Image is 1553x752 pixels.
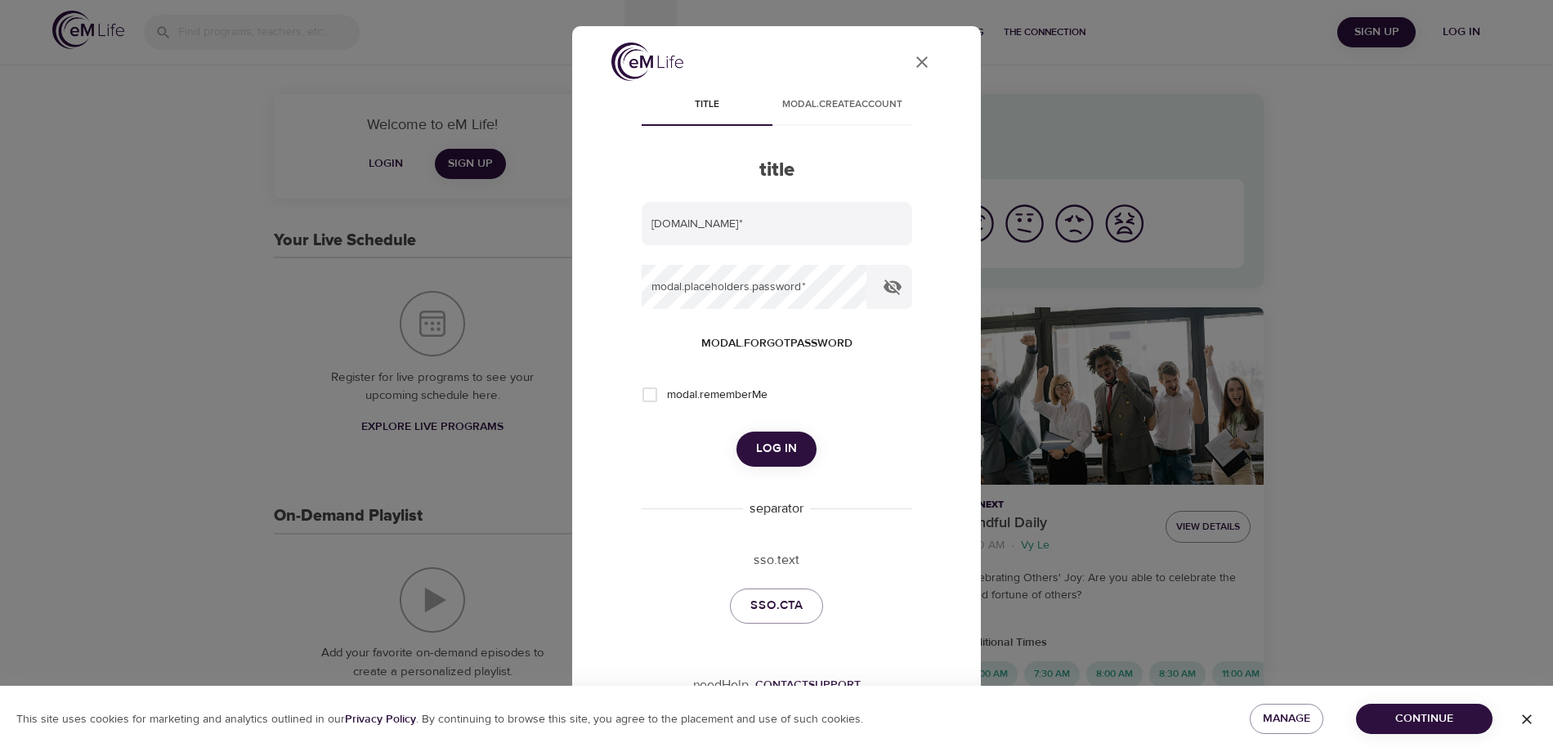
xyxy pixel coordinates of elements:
[755,677,861,693] div: contactSupport
[743,499,810,518] div: separator
[693,676,749,695] p: needHelp
[701,333,853,354] span: modal.forgotPassword
[736,432,817,466] button: Log in
[750,595,803,616] span: sso.cta
[756,438,797,459] span: Log in
[1369,709,1479,729] span: Continue
[642,159,912,182] h2: title
[651,96,763,114] span: title
[1263,709,1310,729] span: Manage
[695,329,859,359] button: modal.forgotPassword
[902,43,942,82] button: close
[642,87,912,126] div: disabled tabs example
[642,551,912,570] p: sso.text
[611,43,683,81] img: logo
[667,387,768,404] span: modal.rememberMe
[345,712,416,727] b: Privacy Policy
[782,96,902,114] span: modal.createAccount
[730,589,823,623] a: sso.cta
[749,677,861,693] a: contactSupport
